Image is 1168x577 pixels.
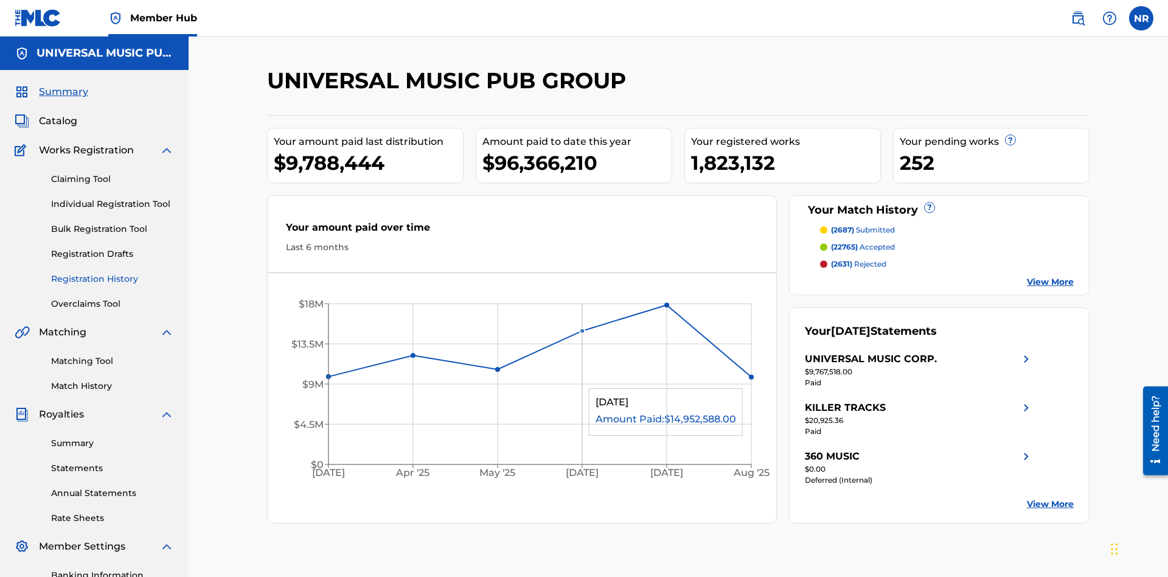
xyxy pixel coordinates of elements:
tspan: Apr '25 [396,467,430,479]
a: (22765) accepted [820,242,1074,253]
div: Amount paid to date this year [482,135,672,149]
a: Registration History [51,273,174,285]
a: View More [1027,276,1074,288]
tspan: $4.5M [294,419,324,430]
a: Rate Sheets [51,512,174,525]
a: Overclaims Tool [51,298,174,310]
img: right chevron icon [1019,400,1034,415]
span: Member Hub [130,11,197,25]
a: UNIVERSAL MUSIC CORP.right chevron icon$9,767,518.00Paid [805,352,1034,388]
div: Drag [1111,531,1118,567]
a: (2687) submitted [820,225,1074,236]
span: Works Registration [39,143,134,158]
a: Match History [51,380,174,393]
div: 252 [900,149,1089,177]
div: Your Match History [805,202,1074,219]
a: Statements [51,462,174,475]
tspan: $18M [299,298,324,310]
h5: UNIVERSAL MUSIC PUB GROUP [36,46,174,60]
a: 360 MUSICright chevron icon$0.00Deferred (Internal) [805,449,1034,486]
a: (2631) rejected [820,259,1074,270]
a: Claiming Tool [51,173,174,186]
tspan: [DATE] [651,467,684,479]
img: Accounts [15,46,29,61]
div: Your amount paid over time [286,220,758,241]
a: Registration Drafts [51,248,174,261]
div: $20,925.36 [805,415,1034,426]
tspan: $13.5M [291,338,324,350]
p: accepted [831,242,895,253]
img: Member Settings [15,539,29,554]
a: KILLER TRACKSright chevron icon$20,925.36Paid [805,400,1034,437]
div: 1,823,132 [691,149,880,177]
div: 360 MUSIC [805,449,860,464]
img: MLC Logo [15,9,61,27]
div: Deferred (Internal) [805,475,1034,486]
a: Summary [51,437,174,450]
a: Matching Tool [51,355,174,368]
div: $96,366,210 [482,149,672,177]
tspan: [DATE] [566,467,599,479]
div: $9,788,444 [274,149,463,177]
span: Royalties [39,407,84,422]
a: Public Search [1066,6,1090,30]
a: Annual Statements [51,487,174,500]
div: Paid [805,377,1034,388]
img: expand [159,539,174,554]
tspan: $0 [311,459,324,470]
tspan: May '25 [480,467,516,479]
span: Catalog [39,114,77,128]
div: KILLER TRACKS [805,400,886,415]
span: Matching [39,325,86,340]
a: SummarySummary [15,85,88,99]
a: CatalogCatalog [15,114,77,128]
div: Help [1097,6,1122,30]
div: Your pending works [900,135,1089,149]
tspan: [DATE] [312,467,345,479]
iframe: Resource Center [1134,382,1168,481]
img: right chevron icon [1019,352,1034,366]
div: Your amount paid last distribution [274,135,463,149]
span: [DATE] [831,324,871,338]
img: expand [159,325,174,340]
tspan: $9M [302,379,324,390]
a: Individual Registration Tool [51,198,174,211]
span: (2631) [831,259,852,268]
span: ? [1006,135,1015,145]
img: Matching [15,325,30,340]
img: help [1102,11,1117,26]
img: right chevron icon [1019,449,1034,464]
img: Works Registration [15,143,30,158]
img: Top Rightsholder [108,11,123,26]
span: (2687) [831,225,854,234]
a: View More [1027,498,1074,511]
div: $9,767,518.00 [805,366,1034,377]
div: Your registered works [691,135,880,149]
img: Catalog [15,114,29,128]
img: expand [159,143,174,158]
div: Paid [805,426,1034,437]
tspan: Aug '25 [733,467,770,479]
div: User Menu [1129,6,1153,30]
span: Member Settings [39,539,125,554]
img: Royalties [15,407,29,422]
span: (22765) [831,242,858,251]
img: Summary [15,85,29,99]
span: Summary [39,85,88,99]
div: Last 6 months [286,241,758,254]
a: Bulk Registration Tool [51,223,174,236]
h2: UNIVERSAL MUSIC PUB GROUP [267,67,632,94]
div: Your Statements [805,323,937,340]
img: search [1071,11,1085,26]
img: expand [159,407,174,422]
div: UNIVERSAL MUSIC CORP. [805,352,937,366]
span: ? [925,203,934,212]
p: submitted [831,225,895,236]
iframe: Chat Widget [1107,519,1168,577]
div: $0.00 [805,464,1034,475]
p: rejected [831,259,886,270]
